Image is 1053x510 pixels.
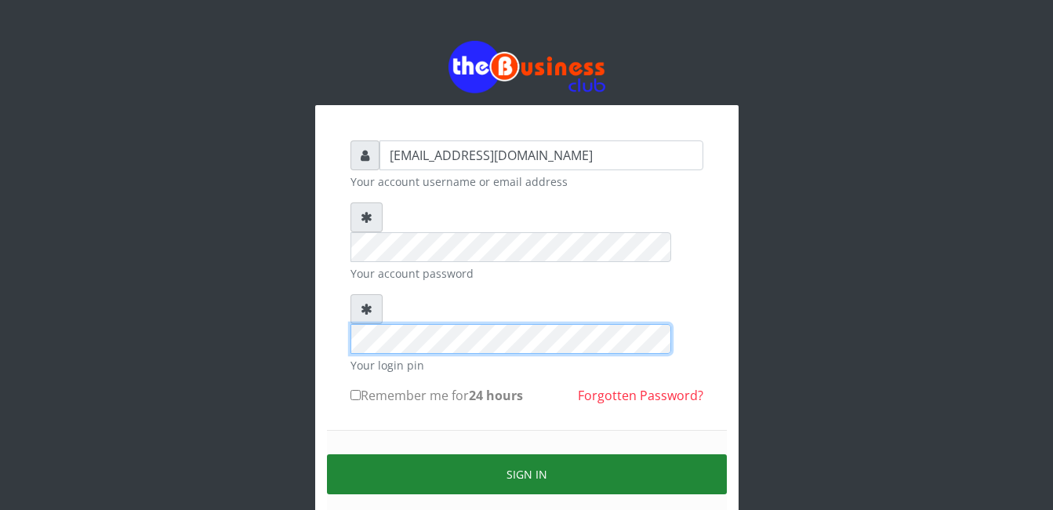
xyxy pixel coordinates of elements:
[350,173,703,190] small: Your account username or email address
[350,386,523,405] label: Remember me for
[350,390,361,400] input: Remember me for24 hours
[379,140,703,170] input: Username or email address
[578,387,703,404] a: Forgotten Password?
[350,265,703,282] small: Your account password
[350,357,703,373] small: Your login pin
[327,454,727,494] button: Sign in
[469,387,523,404] b: 24 hours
